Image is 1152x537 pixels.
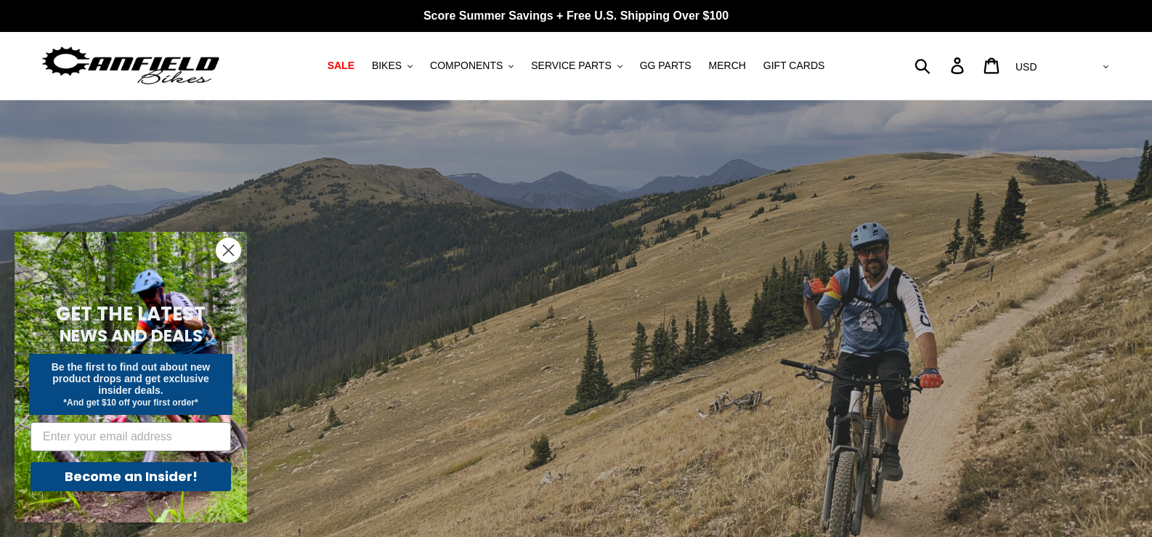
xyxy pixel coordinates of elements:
span: GET THE LATEST [56,301,206,327]
span: COMPONENTS [430,60,503,72]
a: SALE [320,56,362,76]
button: Close dialog [216,238,241,263]
span: GIFT CARDS [763,60,825,72]
input: Search [922,49,960,81]
span: SERVICE PARTS [531,60,611,72]
img: Canfield Bikes [40,43,222,89]
a: MERCH [702,56,753,76]
span: NEWS AND DEALS [60,324,203,347]
span: Be the first to find out about new product drops and get exclusive insider deals. [52,361,211,396]
button: COMPONENTS [423,56,521,76]
button: Become an Insider! [31,462,231,491]
span: *And get $10 off your first order* [63,397,198,408]
span: MERCH [709,60,746,72]
span: GG PARTS [640,60,691,72]
span: SALE [328,60,354,72]
input: Enter your email address [31,422,231,451]
a: GIFT CARDS [756,56,832,76]
a: GG PARTS [633,56,699,76]
span: BIKES [372,60,402,72]
button: BIKES [365,56,420,76]
button: SERVICE PARTS [524,56,629,76]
